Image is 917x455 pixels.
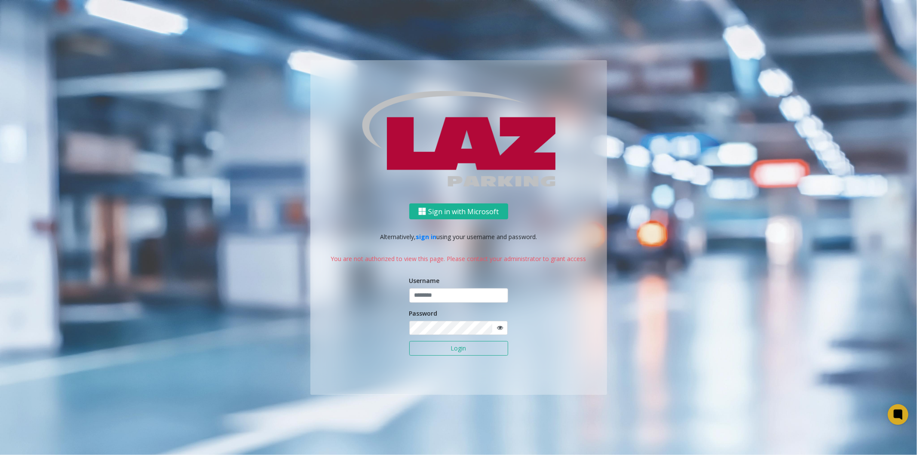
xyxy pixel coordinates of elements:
[409,341,508,356] button: Login
[409,276,440,285] label: Username
[319,232,598,241] p: Alternatively, using your username and password.
[409,204,508,220] button: Sign in with Microsoft
[409,309,438,318] label: Password
[319,254,598,263] p: You are not authorized to view this page. Please contact your administrator to grant access
[416,233,436,241] a: sign in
